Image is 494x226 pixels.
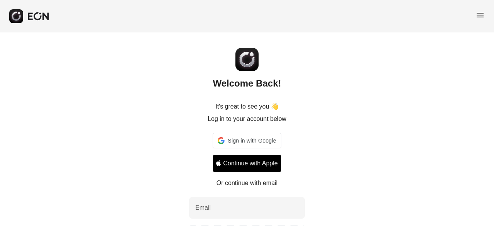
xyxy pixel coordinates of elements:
button: Signin with apple ID [213,155,281,172]
label: Email [195,203,211,212]
h2: Welcome Back! [213,77,281,90]
p: It's great to see you 👋 [215,102,279,111]
p: Log in to your account below [208,114,286,124]
span: menu [475,10,485,20]
div: Sign in with Google [213,133,281,148]
span: Sign in with Google [228,136,276,145]
p: Or continue with email [217,178,277,188]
